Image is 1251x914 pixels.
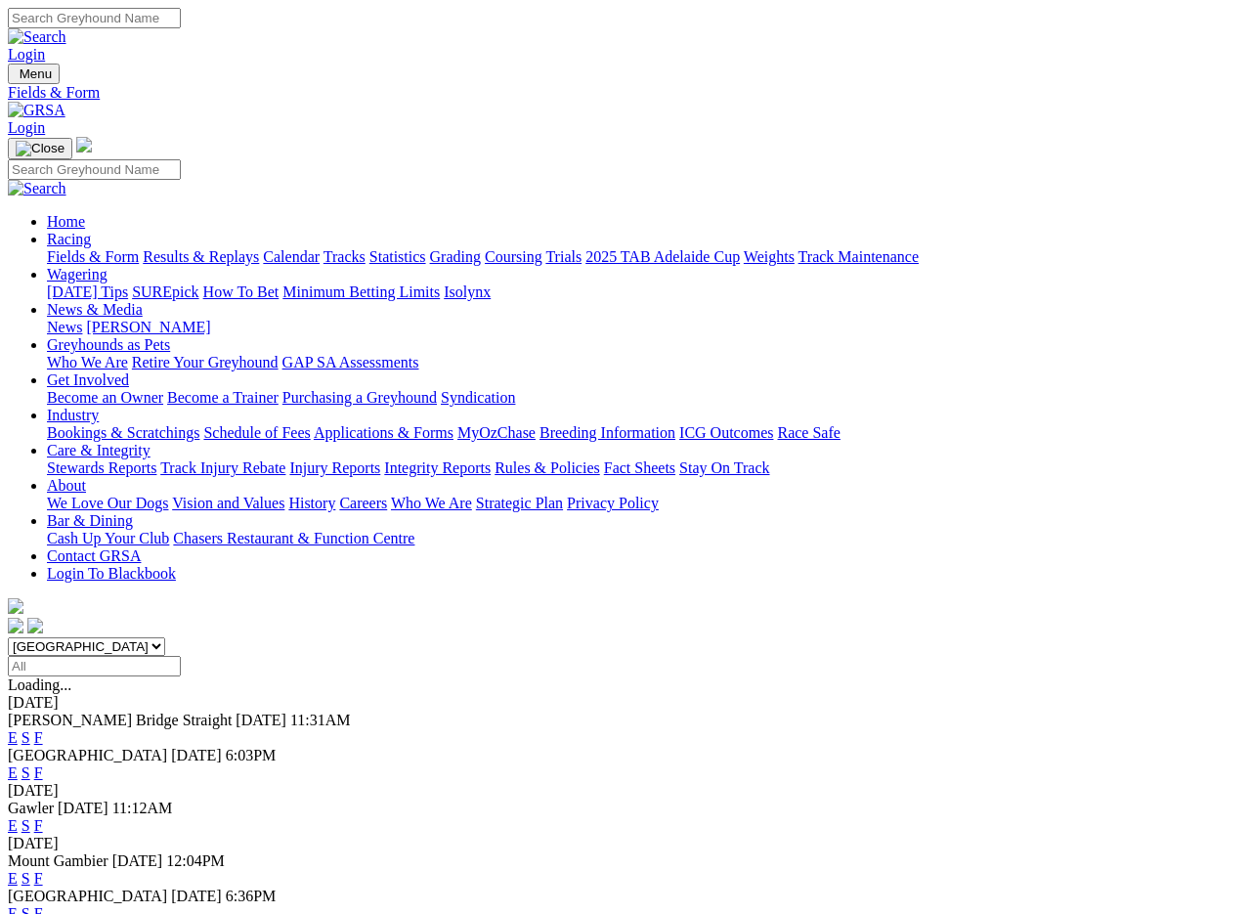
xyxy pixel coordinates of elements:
a: Calendar [263,248,320,265]
div: Greyhounds as Pets [47,354,1243,371]
span: [PERSON_NAME] Bridge Straight [8,712,232,728]
a: F [34,729,43,746]
a: S [22,764,30,781]
a: Industry [47,407,99,423]
div: Racing [47,248,1243,266]
a: Fields & Form [47,248,139,265]
span: 12:04PM [166,852,225,869]
a: Login [8,46,45,63]
a: Breeding Information [539,424,675,441]
span: 11:12AM [112,800,173,816]
span: Menu [20,66,52,81]
img: logo-grsa-white.png [76,137,92,152]
a: Care & Integrity [47,442,151,458]
img: Search [8,28,66,46]
a: Become an Owner [47,389,163,406]
a: ICG Outcomes [679,424,773,441]
a: Who We Are [391,495,472,511]
a: Bookings & Scratchings [47,424,199,441]
a: Bar & Dining [47,512,133,529]
a: News & Media [47,301,143,318]
img: facebook.svg [8,618,23,633]
button: Toggle navigation [8,64,60,84]
a: News [47,319,82,335]
span: Gawler [8,800,54,816]
span: [DATE] [171,888,222,904]
a: Strategic Plan [476,495,563,511]
a: Chasers Restaurant & Function Centre [173,530,414,546]
a: Statistics [369,248,426,265]
a: Who We Are [47,354,128,370]
a: Track Maintenance [798,248,919,265]
a: Get Involved [47,371,129,388]
a: Fields & Form [8,84,1243,102]
a: Greyhounds as Pets [47,336,170,353]
span: [GEOGRAPHIC_DATA] [8,888,167,904]
input: Search [8,8,181,28]
a: S [22,817,30,834]
span: Mount Gambier [8,852,108,869]
div: News & Media [47,319,1243,336]
a: Syndication [441,389,515,406]
span: [DATE] [236,712,286,728]
input: Search [8,159,181,180]
a: SUREpick [132,283,198,300]
a: We Love Our Dogs [47,495,168,511]
span: 6:03PM [226,747,277,763]
span: [DATE] [171,747,222,763]
a: S [22,870,30,887]
a: Tracks [324,248,366,265]
a: Rules & Policies [495,459,600,476]
img: Close [16,141,65,156]
a: [DATE] Tips [47,283,128,300]
img: twitter.svg [27,618,43,633]
span: 11:31AM [290,712,351,728]
a: Home [47,213,85,230]
span: Loading... [8,676,71,693]
a: Trials [545,248,582,265]
a: History [288,495,335,511]
span: [DATE] [112,852,163,869]
a: Privacy Policy [567,495,659,511]
div: Care & Integrity [47,459,1243,477]
a: Fact Sheets [604,459,675,476]
a: Injury Reports [289,459,380,476]
span: [DATE] [58,800,108,816]
a: F [34,817,43,834]
a: E [8,817,18,834]
img: GRSA [8,102,65,119]
span: [GEOGRAPHIC_DATA] [8,747,167,763]
a: Race Safe [777,424,840,441]
a: Stewards Reports [47,459,156,476]
a: E [8,870,18,887]
a: How To Bet [203,283,280,300]
img: logo-grsa-white.png [8,598,23,614]
a: Login [8,119,45,136]
button: Toggle navigation [8,138,72,159]
a: Become a Trainer [167,389,279,406]
a: 2025 TAB Adelaide Cup [585,248,740,265]
a: Isolynx [444,283,491,300]
a: Applications & Forms [314,424,453,441]
div: About [47,495,1243,512]
a: Grading [430,248,481,265]
a: About [47,477,86,494]
a: Stay On Track [679,459,769,476]
div: [DATE] [8,835,1243,852]
a: Integrity Reports [384,459,491,476]
a: F [34,764,43,781]
a: E [8,729,18,746]
a: Wagering [47,266,108,283]
a: MyOzChase [457,424,536,441]
a: Contact GRSA [47,547,141,564]
a: Minimum Betting Limits [282,283,440,300]
a: Login To Blackbook [47,565,176,582]
a: S [22,729,30,746]
div: Bar & Dining [47,530,1243,547]
a: Coursing [485,248,542,265]
a: Cash Up Your Club [47,530,169,546]
div: [DATE] [8,782,1243,800]
a: Retire Your Greyhound [132,354,279,370]
a: GAP SA Assessments [282,354,419,370]
a: F [34,870,43,887]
